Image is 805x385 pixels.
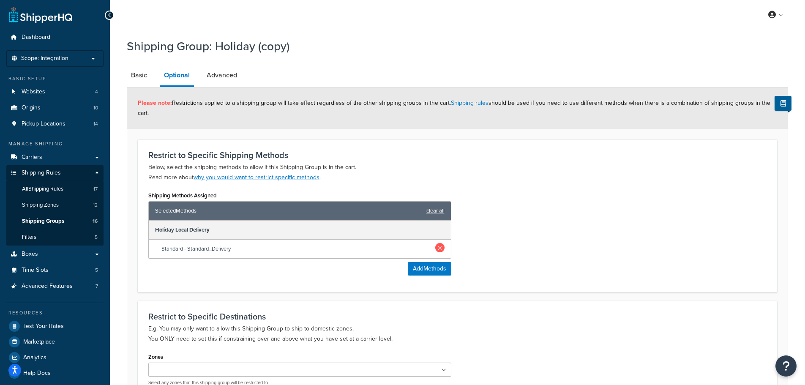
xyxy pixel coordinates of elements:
[6,279,104,294] li: Advanced Features
[202,65,241,85] a: Advanced
[95,234,98,241] span: 5
[6,100,104,116] a: Origins10
[95,267,98,274] span: 5
[22,186,63,193] span: All Shipping Rules
[96,283,98,290] span: 7
[6,116,104,132] li: Pickup Locations
[6,262,104,278] li: Time Slots
[194,173,319,182] a: why you would want to restrict specific methods
[23,323,64,330] span: Test Your Rates
[6,30,104,45] a: Dashboard
[6,181,104,197] a: AllShipping Rules17
[22,283,73,290] span: Advanced Features
[6,229,104,245] a: Filters5
[6,150,104,165] a: Carriers
[23,370,51,377] span: Help Docs
[148,354,163,360] label: Zones
[22,202,59,209] span: Shipping Zones
[161,243,431,255] span: Standard - Standard_Delivery
[93,202,98,209] span: 12
[6,279,104,294] a: Advanced Features7
[22,169,61,177] span: Shipping Rules
[6,84,104,100] a: Websites4
[22,154,42,161] span: Carriers
[21,55,68,62] span: Scope: Integration
[6,116,104,132] a: Pickup Locations14
[127,38,778,55] h1: Shipping Group: Holiday (copy)
[6,350,104,365] a: Analytics
[426,205,445,217] a: clear all
[6,197,104,213] li: Shipping Zones
[148,312,767,321] h3: Restrict to Specific Destinations
[408,262,451,276] button: AddMethods
[93,186,98,193] span: 17
[148,162,767,183] p: Below, select the shipping methods to allow if this Shipping Group is in the cart. Read more about .
[22,234,36,241] span: Filters
[6,229,104,245] li: Filters
[6,213,104,229] a: Shipping Groups16
[6,197,104,213] a: Shipping Zones12
[148,150,767,160] h3: Restrict to Specific Shipping Methods
[23,354,46,361] span: Analytics
[93,104,98,112] span: 10
[6,75,104,82] div: Basic Setup
[775,355,797,377] button: Open Resource Center
[93,218,98,225] span: 16
[22,251,38,258] span: Boxes
[148,192,217,199] label: Shipping Methods Assigned
[138,98,172,107] strong: Please note:
[22,267,49,274] span: Time Slots
[6,165,104,181] a: Shipping Rules
[127,65,151,85] a: Basic
[23,339,55,346] span: Marketplace
[775,96,791,111] button: Show Help Docs
[6,319,104,334] a: Test Your Rates
[6,84,104,100] li: Websites
[149,221,451,240] div: Holiday Local Delivery
[6,262,104,278] a: Time Slots5
[138,98,770,117] span: Restrictions applied to a shipping group will take effect regardless of the other shipping groups...
[155,205,422,217] span: Selected Methods
[6,366,104,381] a: Help Docs
[6,140,104,147] div: Manage Shipping
[6,100,104,116] li: Origins
[22,218,64,225] span: Shipping Groups
[6,334,104,350] a: Marketplace
[22,104,41,112] span: Origins
[6,213,104,229] li: Shipping Groups
[148,324,767,344] p: E.g. You may only want to allow this Shipping Group to ship to domestic zones. You ONLY need to s...
[22,88,45,96] span: Websites
[6,309,104,317] div: Resources
[95,88,98,96] span: 4
[22,120,65,128] span: Pickup Locations
[160,65,194,87] a: Optional
[6,165,104,246] li: Shipping Rules
[6,246,104,262] a: Boxes
[22,34,50,41] span: Dashboard
[93,120,98,128] span: 14
[451,98,488,107] a: Shipping rules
